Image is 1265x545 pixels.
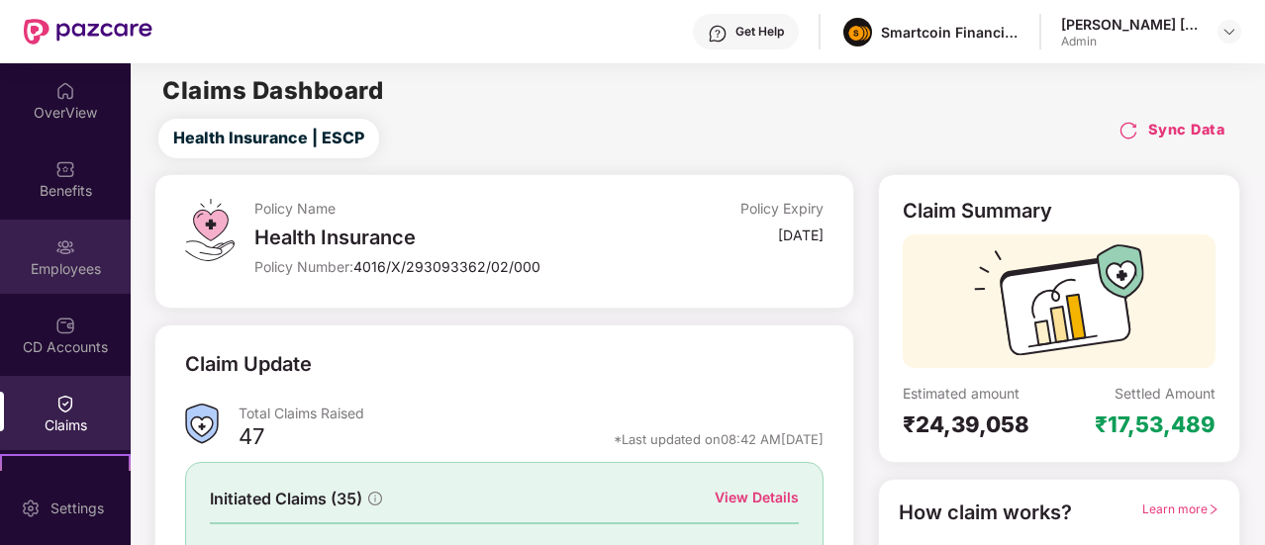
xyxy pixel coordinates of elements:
img: svg+xml;base64,PHN2ZyBpZD0iU2V0dGluZy0yMHgyMCIgeG1sbnM9Imh0dHA6Ly93d3cudzMub3JnLzIwMDAvc3ZnIiB3aW... [21,499,41,518]
div: Smartcoin Financials Private Limited [881,23,1020,42]
img: svg+xml;base64,PHN2ZyBpZD0iRHJvcGRvd24tMzJ4MzIiIHhtbG5zPSJodHRwOi8vd3d3LnczLm9yZy8yMDAwL3N2ZyIgd2... [1221,24,1237,40]
span: Health Insurance | ESCP [173,126,364,150]
div: Policy Expiry [740,199,824,218]
div: Estimated amount [903,384,1059,403]
div: Settled Amount [1115,384,1216,403]
img: svg+xml;base64,PHN2ZyB4bWxucz0iaHR0cDovL3d3dy53My5vcmcvMjAwMC9zdmciIHdpZHRoPSI0OS4zMiIgaGVpZ2h0PS... [185,199,234,261]
div: Admin [1061,34,1200,49]
div: Settings [45,499,110,518]
div: Total Claims Raised [239,404,824,422]
h4: Sync Data [1148,120,1225,139]
img: svg+xml;base64,PHN2ZyBpZD0iQ0RfQWNjb3VudHMiIGRhdGEtbmFtZT0iQ0QgQWNjb3VudHMiIHhtbG5zPSJodHRwOi8vd3... [55,316,75,335]
img: ClaimsSummaryIcon [185,404,219,444]
div: ₹24,39,058 [903,410,1059,438]
img: svg+xml;base64,PHN2ZyB3aWR0aD0iMTcyIiBoZWlnaHQ9IjExMyIgdmlld0JveD0iMCAwIDE3MiAxMTMiIGZpbGw9Im5vbm... [974,244,1144,368]
div: 47 [239,422,264,456]
img: svg+xml;base64,PHN2ZyBpZD0iQ2xhaW0iIHhtbG5zPSJodHRwOi8vd3d3LnczLm9yZy8yMDAwL3N2ZyIgd2lkdGg9IjIwIi... [55,394,75,413]
h2: Claims Dashboard [162,79,383,103]
div: [DATE] [778,226,824,244]
img: svg+xml;base64,PHN2ZyBpZD0iQmVuZWZpdHMiIHhtbG5zPSJodHRwOi8vd3d3LnczLm9yZy8yMDAwL3N2ZyIgd2lkdGg9Ij... [55,159,75,179]
img: svg+xml;base64,PHN2ZyBpZD0iSG9tZSIgeG1sbnM9Imh0dHA6Ly93d3cudzMub3JnLzIwMDAvc3ZnIiB3aWR0aD0iMjAiIG... [55,81,75,101]
div: How claim works? [899,498,1072,528]
span: Initiated Claims (35) [210,487,362,511]
span: Learn more [1142,501,1219,516]
div: View Details [715,487,799,508]
div: Get Help [735,24,784,40]
div: Policy Number: [254,257,634,276]
div: *Last updated on 08:42 AM[DATE] [614,430,824,448]
button: Health Insurance | ESCP [158,119,379,158]
span: right [1208,503,1219,515]
span: 4016/X/293093362/02/000 [353,258,540,275]
div: [PERSON_NAME] [PERSON_NAME] [1061,15,1200,34]
div: Health Insurance [254,226,634,249]
img: New Pazcare Logo [24,19,152,45]
div: Claim Update [185,349,312,380]
div: Claim Summary [903,199,1052,223]
img: image%20(1).png [843,18,872,46]
div: Policy Name [254,199,634,218]
img: svg+xml;base64,PHN2ZyBpZD0iRW1wbG95ZWVzIiB4bWxucz0iaHR0cDovL3d3dy53My5vcmcvMjAwMC9zdmciIHdpZHRoPS... [55,237,75,257]
img: svg+xml;base64,PHN2ZyBpZD0iSGVscC0zMngzMiIgeG1sbnM9Imh0dHA6Ly93d3cudzMub3JnLzIwMDAvc3ZnIiB3aWR0aD... [708,24,728,44]
img: svg+xml;base64,PHN2ZyBpZD0iUmVsb2FkLTMyeDMyIiB4bWxucz0iaHR0cDovL3d3dy53My5vcmcvMjAwMC9zdmciIHdpZH... [1119,121,1138,140]
span: info-circle [368,492,382,505]
div: ₹17,53,489 [1095,410,1216,438]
